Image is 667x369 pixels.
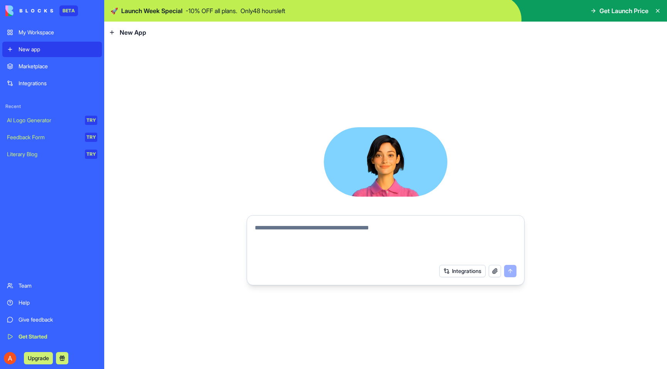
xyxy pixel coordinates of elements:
button: Upgrade [24,352,53,364]
a: Get Started [2,329,102,344]
div: Marketplace [19,62,97,70]
div: TRY [85,150,97,159]
span: Recent [2,103,102,110]
a: AI Logo GeneratorTRY [2,113,102,128]
div: Integrations [19,79,97,87]
div: My Workspace [19,29,97,36]
button: Integrations [439,265,486,277]
span: Launch Week Special [121,6,183,15]
a: My Workspace [2,25,102,40]
img: logo [5,5,53,16]
p: Only 48 hours left [240,6,285,15]
div: AI Logo Generator [7,116,80,124]
a: Integrations [2,76,102,91]
a: BETA [5,5,78,16]
a: Feedback FormTRY [2,130,102,145]
a: Upgrade [24,354,53,362]
a: New app [2,42,102,57]
span: Get Launch Price [599,6,648,15]
div: TRY [85,116,97,125]
a: Team [2,278,102,293]
a: Help [2,295,102,310]
span: 🚀 [110,6,118,15]
a: Literary BlogTRY [2,147,102,162]
div: Give feedback [19,316,97,324]
div: Team [19,282,97,290]
div: Feedback Form [7,133,80,141]
div: New app [19,45,97,53]
div: BETA [59,5,78,16]
div: TRY [85,133,97,142]
a: Marketplace [2,59,102,74]
p: - 10 % OFF all plans. [186,6,237,15]
div: Help [19,299,97,307]
a: Give feedback [2,312,102,327]
img: ACg8ocL8Jb_GOVUFxUFvG0xgkzQ2sM9lZDwYDtiUj7umjI_cf10O42Nd=s96-c [4,352,16,364]
div: Literary Blog [7,150,80,158]
span: New App [120,28,146,37]
div: Get Started [19,333,97,340]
